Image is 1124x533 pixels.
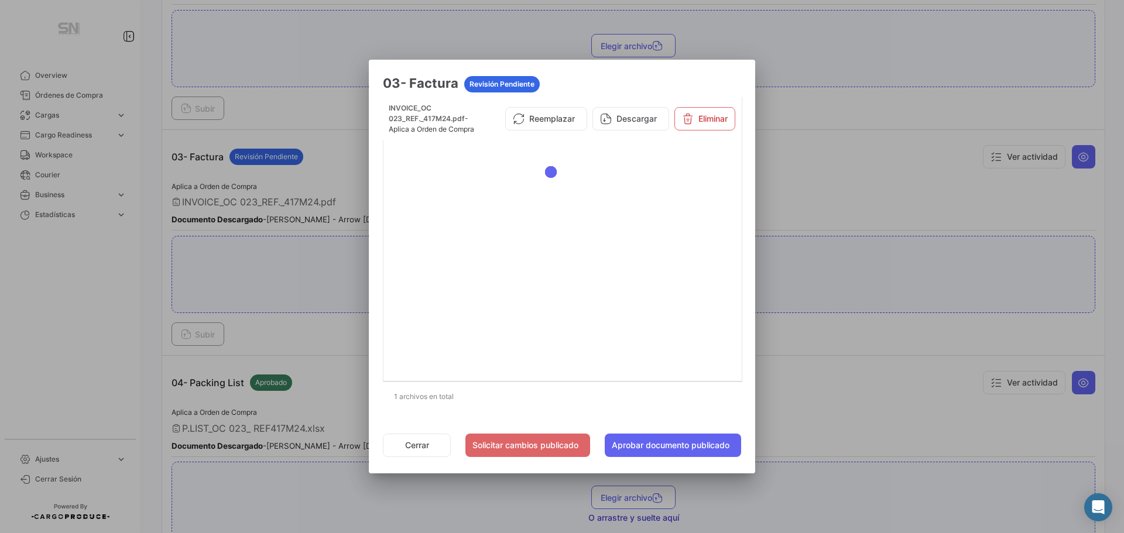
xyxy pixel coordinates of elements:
button: Eliminar [674,107,735,130]
button: Cerrar [383,434,451,457]
button: Reemplazar [505,107,587,130]
div: Abrir Intercom Messenger [1084,493,1112,521]
button: Solicitar cambios publicado [465,434,590,457]
span: INVOICE_OC 023_REF._417M24.pdf [389,104,465,123]
button: Aprobar documento publicado [605,434,741,457]
h3: 03- Factura [383,74,741,92]
span: Revisión Pendiente [470,79,534,90]
div: 1 archivos en total [383,382,741,411]
button: Descargar [592,107,669,130]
